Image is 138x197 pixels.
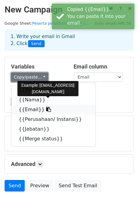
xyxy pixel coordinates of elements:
[5,180,25,192] a: Send
[6,33,132,47] div: 1. Write your email in Gmail 2. Click
[11,85,96,95] a: {{Timestamp}}
[11,124,96,134] a: {{Jabatan}}
[32,21,89,26] a: Peserta pelatihan/sharing u...
[5,21,89,26] small: Google Sheet:
[17,81,78,96] div: Example: [EMAIL_ADDRESS][DOMAIN_NAME]
[74,63,127,70] h5: Email column
[11,72,48,82] a: Copy/paste...
[28,40,45,47] span: Send
[11,105,96,114] a: {{Email}}
[11,63,64,70] h5: Variables
[26,180,53,192] a: Preview
[11,114,96,124] a: {{Perusahaan/ Instansi}}
[67,6,132,27] div: Copied {{Email}}. You can paste it into your email.
[11,134,96,144] a: {{Merge status}}
[55,180,101,192] a: Send Test Email
[5,5,133,15] h2: New Campaign
[11,161,127,167] h5: Advanced
[107,168,138,197] iframe: Chat Widget
[11,95,96,105] a: {{Nama}}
